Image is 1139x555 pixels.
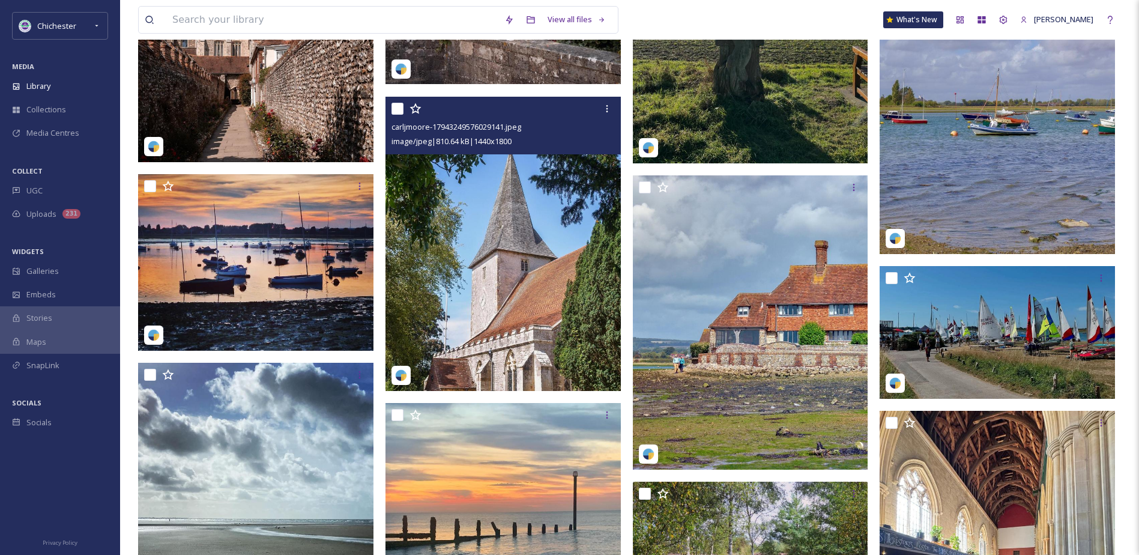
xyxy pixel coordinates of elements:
span: Collections [26,104,66,115]
a: [PERSON_NAME] [1014,8,1099,31]
img: snapsea-logo.png [889,377,901,389]
img: Logo_of_Chichester_District_Council.png [19,20,31,32]
span: Chichester [37,20,76,31]
span: COLLECT [12,166,43,175]
span: Library [26,80,50,92]
img: snapsea-logo.png [395,63,407,75]
span: [PERSON_NAME] [1034,14,1093,25]
img: justthesouthcoast-17941516388920455.jpeg [880,266,1115,399]
a: View all files [542,8,612,31]
div: 231 [62,209,80,219]
img: carljmoore-18340873504167709.jpeg [633,175,868,470]
img: carljmoore-17943249576029141.jpeg [385,97,621,391]
span: Embeds [26,289,56,300]
span: Privacy Policy [43,539,77,547]
img: snapsea-logo.png [642,142,654,154]
input: Search your library [166,7,498,33]
a: What's New [883,11,943,28]
span: UGC [26,185,43,196]
span: image/jpeg | 810.64 kB | 1440 x 1800 [391,136,512,147]
span: Stories [26,312,52,324]
span: Uploads [26,208,56,220]
span: Media Centres [26,127,79,139]
span: WIDGETS [12,247,44,256]
span: SnapLink [26,360,59,371]
span: SOCIALS [12,398,41,407]
img: snapsea-logo.png [148,141,160,153]
span: Socials [26,417,52,428]
img: snapsea-logo.png [395,369,407,381]
span: Galleries [26,265,59,277]
img: snapsea-logo.png [148,329,160,341]
span: MEDIA [12,62,34,71]
img: snapsea-logo.png [642,448,654,460]
span: carljmoore-17943249576029141.jpeg [391,121,521,132]
img: echo_photos_ej-17995909592669625.jpeg [138,174,373,351]
img: snapsea-logo.png [889,232,901,244]
a: Privacy Policy [43,535,77,549]
span: Maps [26,336,46,348]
